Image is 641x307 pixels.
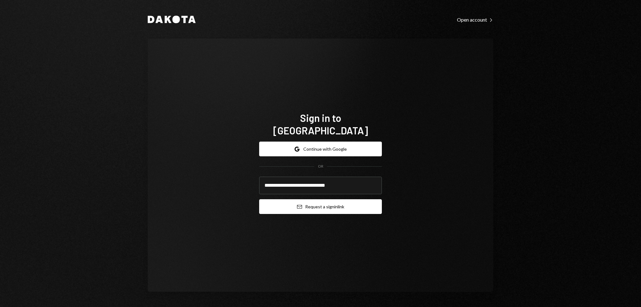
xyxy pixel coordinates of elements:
[457,17,493,23] div: Open account
[259,199,382,214] button: Request a signinlink
[259,112,382,137] h1: Sign in to [GEOGRAPHIC_DATA]
[318,164,323,169] div: OR
[457,16,493,23] a: Open account
[259,142,382,156] button: Continue with Google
